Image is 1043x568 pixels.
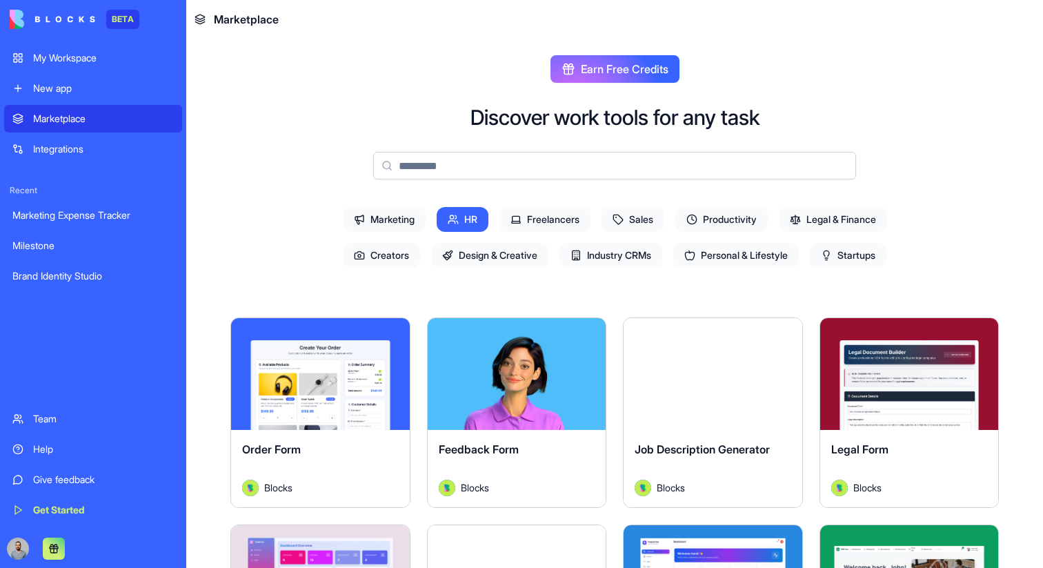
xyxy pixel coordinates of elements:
[437,207,488,232] span: HR
[4,262,182,290] a: Brand Identity Studio
[831,441,988,480] div: Legal Form
[12,269,174,283] div: Brand Identity Studio
[4,75,182,102] a: New app
[33,412,174,426] div: Team
[779,207,887,232] span: Legal & Finance
[623,317,803,508] a: Job Description GeneratorAvatarBlocks
[581,61,668,77] span: Earn Free Credits
[831,442,888,456] span: Legal Form
[675,207,768,232] span: Productivity
[4,435,182,463] a: Help
[4,202,182,229] a: Marketing Expense Tracker
[106,10,139,29] div: BETA
[264,480,292,495] span: Blocks
[819,317,1000,508] a: Legal FormAvatarBlocks
[673,243,799,268] span: Personal & Lifestyle
[4,496,182,524] a: Get Started
[242,441,399,480] div: Order Form
[657,480,685,495] span: Blocks
[635,480,651,496] img: Avatar
[33,473,174,487] div: Give feedback
[4,185,182,196] span: Recent
[439,441,595,480] div: Feedback Form
[343,243,420,268] span: Creators
[635,442,770,456] span: Job Description Generator
[242,480,259,496] img: Avatar
[33,112,174,126] div: Marketplace
[33,442,174,456] div: Help
[499,207,590,232] span: Freelancers
[831,480,848,496] img: Avatar
[4,44,182,72] a: My Workspace
[602,207,664,232] span: Sales
[4,466,182,493] a: Give feedback
[635,441,791,480] div: Job Description Generator
[33,503,174,517] div: Get Started
[7,538,29,560] img: image_123650291_bsq8ao.jpg
[439,442,519,456] span: Feedback Form
[4,232,182,259] a: Milestone
[853,480,882,495] span: Blocks
[559,243,662,268] span: Industry CRMs
[810,243,886,268] span: Startups
[242,442,301,456] span: Order Form
[4,405,182,433] a: Team
[461,480,489,495] span: Blocks
[10,10,139,29] a: BETA
[33,51,174,65] div: My Workspace
[33,81,174,95] div: New app
[470,105,759,130] h2: Discover work tools for any task
[343,207,426,232] span: Marketing
[550,55,679,83] button: Earn Free Credits
[427,317,607,508] a: Feedback FormAvatarBlocks
[12,208,174,222] div: Marketing Expense Tracker
[230,317,410,508] a: Order FormAvatarBlocks
[4,135,182,163] a: Integrations
[439,480,455,496] img: Avatar
[33,142,174,156] div: Integrations
[10,10,95,29] img: logo
[4,105,182,133] a: Marketplace
[12,239,174,253] div: Milestone
[214,11,279,28] span: Marketplace
[431,243,548,268] span: Design & Creative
